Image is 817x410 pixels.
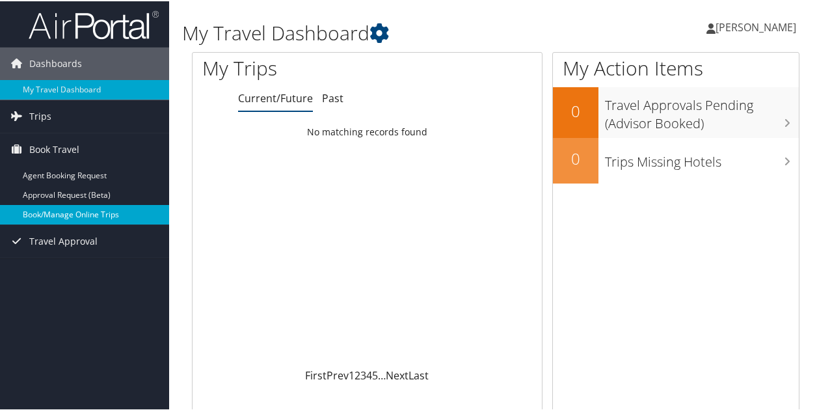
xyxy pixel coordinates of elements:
a: Last [408,367,429,381]
h1: My Trips [202,53,386,81]
h2: 0 [553,146,598,169]
h3: Trips Missing Hotels [605,145,799,170]
span: Travel Approval [29,224,98,256]
a: 0Travel Approvals Pending (Advisor Booked) [553,86,799,136]
img: airportal-logo.png [29,8,159,39]
a: 2 [355,367,360,381]
span: Dashboards [29,46,82,79]
a: Current/Future [238,90,313,104]
span: … [378,367,386,381]
a: 4 [366,367,372,381]
h3: Travel Approvals Pending (Advisor Booked) [605,89,799,131]
a: [PERSON_NAME] [706,7,809,46]
a: First [305,367,327,381]
a: Past [322,90,343,104]
a: 0Trips Missing Hotels [553,137,799,182]
span: Book Travel [29,132,79,165]
span: [PERSON_NAME] [716,19,796,33]
a: 5 [372,367,378,381]
h1: My Travel Dashboard [182,18,600,46]
h2: 0 [553,99,598,121]
h1: My Action Items [553,53,799,81]
a: 3 [360,367,366,381]
span: Trips [29,99,51,131]
td: No matching records found [193,119,542,143]
a: Prev [327,367,349,381]
a: Next [386,367,408,381]
a: 1 [349,367,355,381]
